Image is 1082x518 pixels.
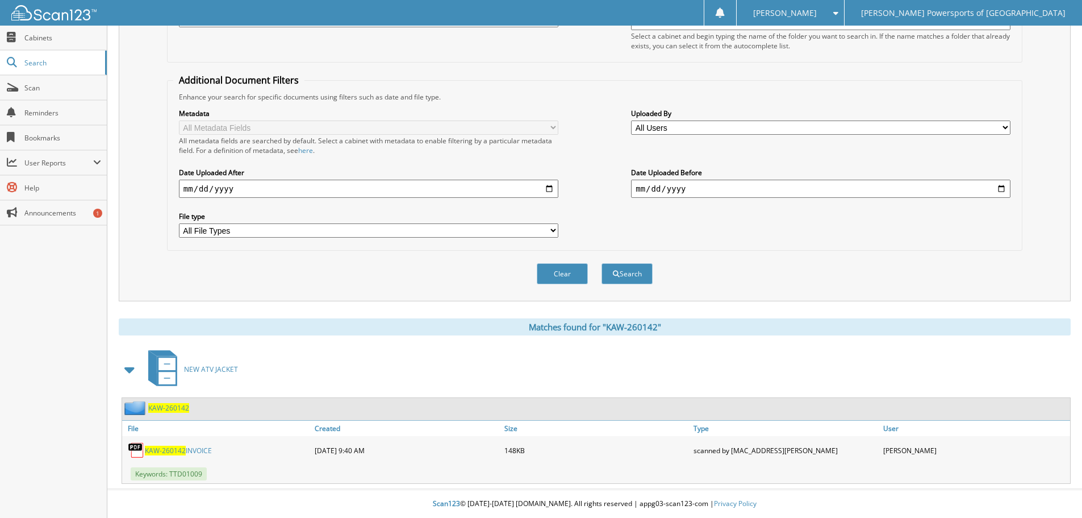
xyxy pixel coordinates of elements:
a: here [298,146,313,155]
a: KAW-260142INVOICE [145,446,212,455]
span: Announcements [24,208,101,218]
iframe: Chat Widget [1025,463,1082,518]
div: 148KB [502,439,691,462]
div: Matches found for "KAW-260142" [119,318,1071,335]
span: Bookmarks [24,133,101,143]
div: 1 [93,209,102,218]
label: Date Uploaded After [179,168,558,177]
a: NEW ATV JACKET [141,347,238,392]
a: Privacy Policy [714,499,757,508]
img: PDF.png [128,442,145,459]
span: [PERSON_NAME] Powersports of [GEOGRAPHIC_DATA] [861,10,1066,16]
label: File type [179,212,558,221]
a: User [880,421,1070,436]
a: Type [691,421,880,436]
div: All metadata fields are searched by default. Select a cabinet with metadata to enable filtering b... [179,136,558,155]
span: Reminders [24,108,101,118]
span: Scan [24,83,101,93]
button: Clear [537,263,588,284]
a: Size [502,421,691,436]
div: [PERSON_NAME] [880,439,1070,462]
span: Help [24,183,101,193]
a: Created [312,421,502,436]
span: Search [24,58,99,68]
input: end [631,180,1010,198]
span: NEW ATV JACKET [184,364,238,374]
span: Keywords: TTD01009 [131,467,207,480]
a: KAW-260142 [148,403,189,413]
span: Scan123 [433,499,460,508]
label: Metadata [179,109,558,118]
div: Enhance your search for specific documents using filters such as date and file type. [173,92,1016,102]
img: scan123-logo-white.svg [11,5,97,20]
div: scanned by [MAC_ADDRESS][PERSON_NAME] [691,439,880,462]
span: User Reports [24,158,93,168]
div: © [DATE]-[DATE] [DOMAIN_NAME]. All rights reserved | appg03-scan123-com | [107,490,1082,518]
span: [PERSON_NAME] [753,10,817,16]
label: Date Uploaded Before [631,168,1010,177]
label: Uploaded By [631,109,1010,118]
input: start [179,180,558,198]
img: folder2.png [124,401,148,415]
span: KAW-260142 [145,446,186,455]
legend: Additional Document Filters [173,74,304,86]
div: [DATE] 9:40 AM [312,439,502,462]
span: Cabinets [24,33,101,43]
button: Search [601,263,653,284]
a: File [122,421,312,436]
div: Select a cabinet and begin typing the name of the folder you want to search in. If the name match... [631,31,1010,51]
